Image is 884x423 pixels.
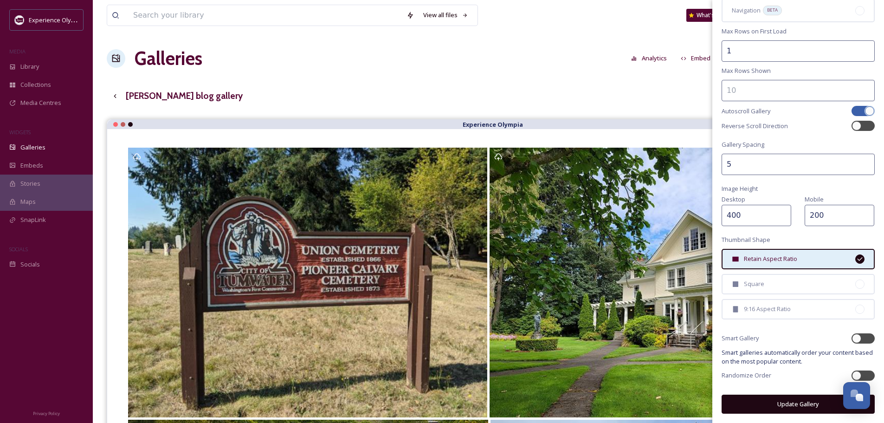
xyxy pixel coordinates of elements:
img: download.jpeg [15,15,24,25]
span: Maps [20,197,36,206]
input: Search your library [129,5,402,26]
button: Open Chat [843,382,870,409]
span: Autoscroll Gallery [722,107,770,116]
span: Media Centres [20,98,61,107]
span: Image Height [722,184,758,193]
span: Stories [20,179,40,188]
span: Galleries [20,143,45,152]
span: Privacy Policy [33,410,60,416]
a: Opens media popup. Media description: schmidt house.jpg. [489,147,850,419]
span: Embeds [20,161,43,170]
a: Privacy Policy [33,407,60,418]
span: Library [20,62,39,71]
input: 250 [722,205,791,226]
span: Experience Olympia [29,15,84,24]
button: Update Gallery [722,395,875,414]
button: Embed [676,49,716,67]
button: Analytics [626,49,671,67]
a: View all files [419,6,473,24]
input: 2 [722,40,875,62]
span: SnapLink [20,215,46,224]
span: SOCIALS [9,246,28,253]
span: Navigation [732,6,761,15]
span: Smart galleries automatically order your content based on the most popular content. [722,348,875,366]
span: 9:16 Aspect Ratio [744,305,791,313]
span: Square [744,280,764,288]
span: Mobile [805,195,824,203]
input: 250 [805,205,874,226]
a: Analytics [626,49,676,67]
span: MEDIA [9,48,26,55]
span: Gallery Spacing [722,140,764,149]
span: Smart Gallery [722,334,759,343]
span: Randomize Order [722,371,771,380]
input: 10 [722,80,875,101]
span: Retain Aspect Ratio [744,254,797,263]
span: Socials [20,260,40,269]
a: Galleries [135,45,202,72]
span: BETA [767,7,778,13]
a: What's New [686,9,733,22]
span: Max Rows on First Load [722,27,787,36]
span: Collections [20,80,51,89]
h3: [PERSON_NAME] blog gallery [126,89,243,103]
span: Reverse Scroll Direction [722,122,788,130]
a: Opens media popup. Media description: union pioneer calvary cemetery.jpg. [127,147,488,419]
span: WIDGETS [9,129,31,136]
span: Thumbnail Shape [722,235,770,244]
input: 2 [722,154,875,175]
span: Max Rows Shown [722,66,771,75]
span: Desktop [722,195,745,203]
strong: Experience Olympia [463,120,523,129]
